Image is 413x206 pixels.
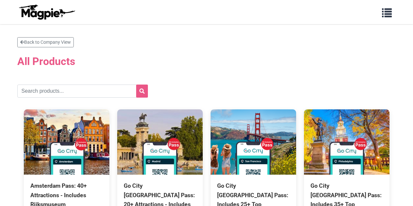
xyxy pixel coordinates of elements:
a: Back to Company View [17,37,74,47]
img: Amsterdam Pass: 40+ Attractions - Includes Rijksmuseum [24,109,109,175]
img: Go City Madrid Pass: 20+ Attractions - Includes Prado Museum [117,109,203,175]
img: Go City San Francisco Pass: Includes 25+ Top Attractions [211,109,296,175]
h2: All Products [17,51,396,71]
img: Go City Philadelphia Pass: Includes 35+ Top Attractions [304,109,389,175]
img: logo-ab69f6fb50320c5b225c76a69d11143b.png [17,4,76,20]
input: Search products... [17,85,148,98]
